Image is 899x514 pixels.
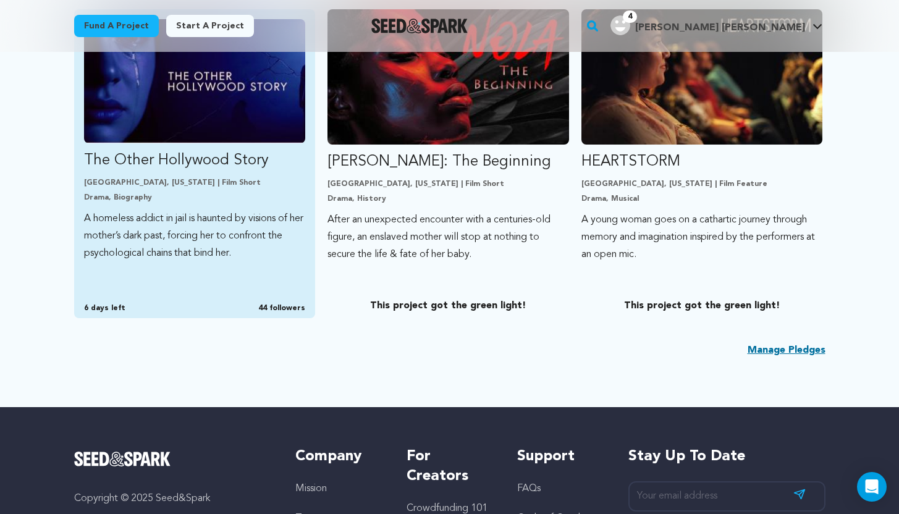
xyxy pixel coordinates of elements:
[635,23,805,33] span: [PERSON_NAME] [PERSON_NAME]
[517,447,603,466] h5: Support
[84,303,125,313] span: 6 days left
[857,472,887,502] div: Open Intercom Messenger
[407,447,492,486] h5: For Creators
[327,179,569,189] p: [GEOGRAPHIC_DATA], [US_STATE] | Film Short
[84,210,306,262] p: A homeless addict in jail is haunted by visions of her mother’s dark past, forcing her to confron...
[610,15,805,35] div: Nicole Gabriella S.'s Profile
[517,484,541,494] a: FAQs
[581,152,823,172] p: HEARTSTORM
[84,19,306,262] a: Fund The Other Hollywood Story
[581,179,823,189] p: [GEOGRAPHIC_DATA], [US_STATE] | Film Feature
[74,452,171,466] img: Seed&Spark Logo
[84,193,306,203] p: Drama, Biography
[74,15,159,37] a: Fund a project
[608,13,825,39] span: Nicole Gabriella S.'s Profile
[84,178,306,188] p: [GEOGRAPHIC_DATA], [US_STATE] | Film Short
[327,194,569,204] p: Drama, History
[74,452,271,466] a: Seed&Spark Homepage
[327,211,569,263] p: After an unexpected encounter with a centuries-old figure, an enslaved mother will stop at nothin...
[258,303,305,313] span: 44 followers
[581,9,823,263] a: Fund HEARTSTORM
[371,19,468,33] img: Seed&Spark Logo Dark Mode
[581,194,823,204] p: Drama, Musical
[295,447,381,466] h5: Company
[623,11,637,23] span: 4
[327,152,569,172] p: [PERSON_NAME]: The Beginning
[610,15,630,35] img: user.png
[748,343,825,358] a: Manage Pledges
[327,298,569,313] p: This project got the green light!
[628,447,825,466] h5: Stay up to date
[581,211,823,263] p: A young woman goes on a cathartic journey through memory and imagination inspired by the performe...
[84,151,306,171] p: The Other Hollywood Story
[74,491,271,506] p: Copyright © 2025 Seed&Spark
[327,9,569,263] a: Fund NOLA: The Beginning
[295,484,327,494] a: Mission
[608,13,825,35] a: Nicole Gabriella S.'s Profile
[371,19,468,33] a: Seed&Spark Homepage
[581,298,823,313] p: This project got the green light!
[628,481,825,512] input: Your email address
[407,503,487,513] a: Crowdfunding 101
[166,15,254,37] a: Start a project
